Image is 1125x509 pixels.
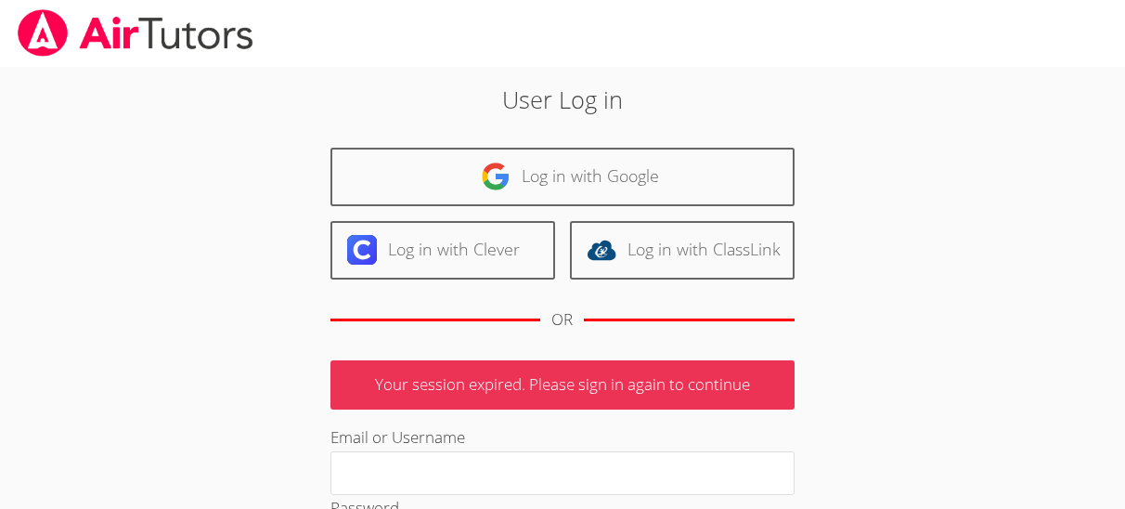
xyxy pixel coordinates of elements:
img: classlink-logo-d6bb404cc1216ec64c9a2012d9dc4662098be43eaf13dc465df04b49fa7ab582.svg [587,235,616,265]
div: OR [551,307,573,333]
a: Log in with ClassLink [570,221,795,280]
img: airtutors_banner-c4298cdbf04f3fff15de1276eac7730deb9818008684d7c2e4769d2f7ddbe033.png [16,9,255,57]
a: Log in with Google [330,148,795,206]
label: Email or Username [330,426,465,448]
img: clever-logo-6eab21bc6e7a338710f1a6ff85c0baf02591cd810cc4098c63d3a4b26e2feb20.svg [347,235,377,265]
img: google-logo-50288ca7cdecda66e5e0955fdab243c47b7ad437acaf1139b6f446037453330a.svg [481,162,511,191]
h2: User Log in [259,82,866,117]
a: Log in with Clever [330,221,555,280]
p: Your session expired. Please sign in again to continue [330,360,795,410]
